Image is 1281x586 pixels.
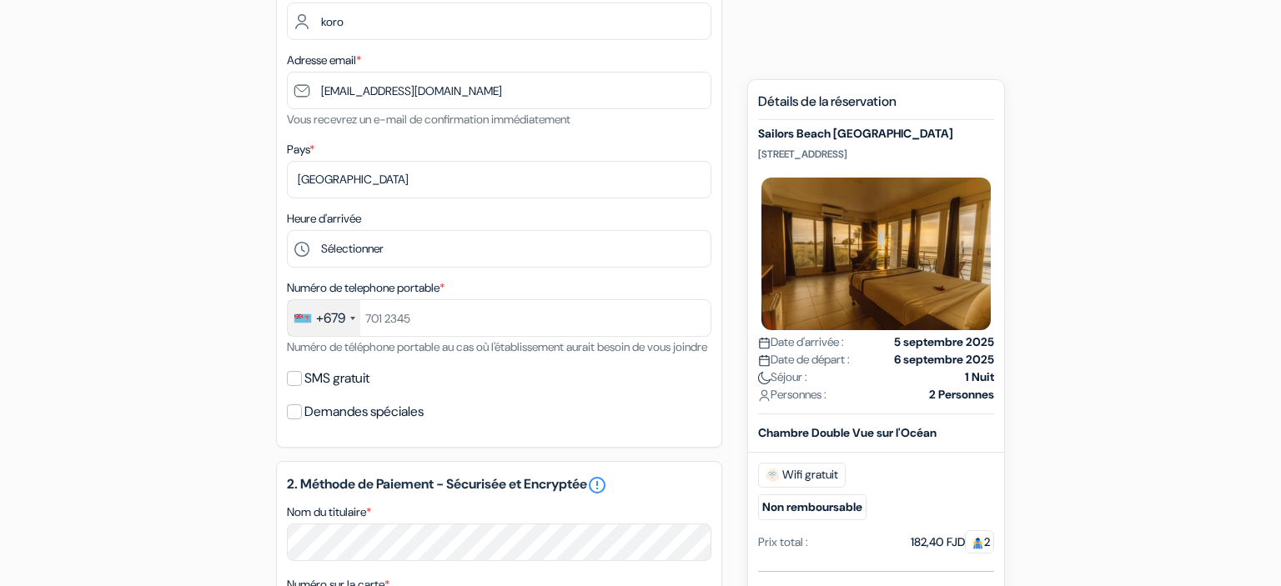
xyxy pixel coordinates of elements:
img: moon.svg [758,372,771,384]
strong: 6 septembre 2025 [894,351,994,368]
h5: 2. Méthode de Paiement - Sécurisée et Encryptée [287,475,711,495]
img: user_icon.svg [758,389,771,402]
span: 2 [965,530,994,553]
img: calendar.svg [758,337,771,349]
span: Date d'arrivée : [758,333,844,351]
img: free_wifi.svg [766,468,779,482]
input: 701 2345 [287,299,711,337]
small: Non remboursable [758,494,867,520]
label: SMS gratuit [304,367,369,390]
div: 182,40 FJD [911,533,994,551]
span: Séjour : [758,368,807,386]
h5: Sailors Beach [GEOGRAPHIC_DATA] [758,127,994,141]
span: Personnes : [758,386,826,403]
img: guest.svg [972,537,984,549]
label: Nom du titulaire [287,503,371,521]
b: Chambre Double Vue sur l'Océan [758,425,937,440]
label: Pays [287,141,314,158]
label: Demandes spéciales [304,400,424,423]
label: Heure d'arrivée [287,210,361,228]
div: +679 [316,308,345,328]
strong: 5 septembre 2025 [894,333,994,351]
span: Wifi gratuit [758,463,846,488]
label: Adresse email [287,52,361,69]
strong: 2 Personnes [929,386,994,403]
label: Numéro de telephone portable [287,279,445,297]
a: error_outline [587,475,607,495]
img: calendar.svg [758,354,771,367]
input: Entrer le nom de famille [287,3,711,40]
input: Entrer adresse e-mail [287,72,711,109]
span: Date de départ : [758,351,850,368]
h5: Détails de la réservation [758,93,994,120]
strong: 1 Nuit [965,368,994,386]
div: Fiji: +679 [288,300,360,336]
small: Numéro de téléphone portable au cas où l'établissement aurait besoin de vous joindre [287,339,707,354]
small: Vous recevrez un e-mail de confirmation immédiatement [287,112,570,127]
div: Prix total : [758,533,808,551]
p: [STREET_ADDRESS] [758,148,994,161]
